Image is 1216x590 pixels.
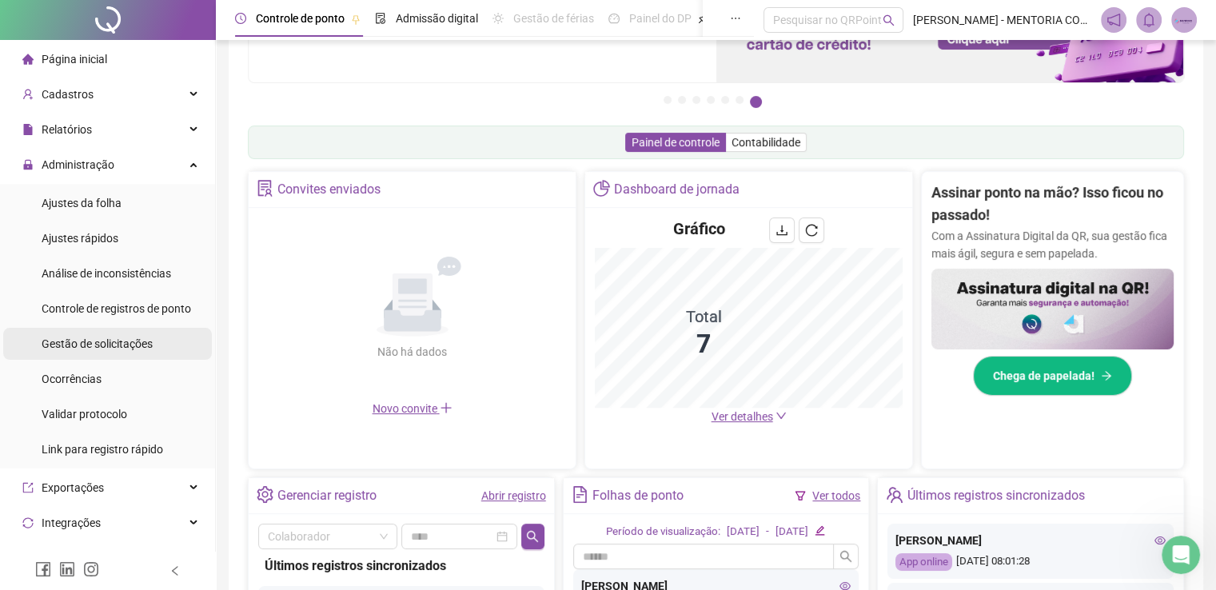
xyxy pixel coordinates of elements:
[907,482,1085,509] div: Últimos registros sincronizados
[42,373,102,385] span: Ocorrências
[839,550,852,563] span: search
[35,561,51,577] span: facebook
[775,410,787,421] span: down
[481,489,546,502] a: Abrir registro
[169,565,181,576] span: left
[42,88,94,101] span: Cadastros
[1172,8,1196,32] img: 83437
[698,14,708,24] span: pushpin
[22,517,34,528] span: sync
[42,516,101,529] span: Integrações
[973,356,1132,396] button: Chega de papelada!
[678,96,686,104] button: 2
[913,11,1091,29] span: [PERSON_NAME] - MENTORIA CONSULTORIA EMPRESARIAL LTDA
[235,13,246,24] span: clock-circle
[339,343,486,361] div: Não há dados
[22,54,34,65] span: home
[815,525,825,536] span: edit
[513,12,594,25] span: Gestão de férias
[712,410,773,423] span: Ver detalhes
[42,481,104,494] span: Exportações
[440,401,453,414] span: plus
[931,181,1174,227] h2: Assinar ponto na mão? Isso ficou no passado!
[629,12,692,25] span: Painel do DP
[256,12,345,25] span: Controle de ponto
[886,486,903,503] span: team
[42,267,171,280] span: Análise de inconsistências
[373,402,453,415] span: Novo convite
[572,486,588,503] span: file-text
[721,96,729,104] button: 5
[22,89,34,100] span: user-add
[775,224,788,237] span: download
[727,524,760,540] div: [DATE]
[42,232,118,245] span: Ajustes rápidos
[614,176,740,203] div: Dashboard de jornada
[736,96,744,104] button: 6
[883,14,895,26] span: search
[632,136,720,149] span: Painel de controle
[22,482,34,493] span: export
[375,13,386,24] span: file-done
[42,337,153,350] span: Gestão de solicitações
[608,13,620,24] span: dashboard
[351,14,361,24] span: pushpin
[593,180,610,197] span: pie-chart
[795,490,806,501] span: filter
[1101,370,1112,381] span: arrow-right
[1162,536,1200,574] iframe: Intercom live chat
[526,530,539,543] span: search
[606,524,720,540] div: Período de visualização:
[277,482,377,509] div: Gerenciar registro
[42,197,122,209] span: Ajustes da folha
[42,158,114,171] span: Administração
[257,180,273,197] span: solution
[766,524,769,540] div: -
[750,96,762,108] button: 7
[664,96,672,104] button: 1
[895,553,1166,572] div: [DATE] 08:01:28
[692,96,700,104] button: 3
[59,561,75,577] span: linkedin
[993,367,1094,385] span: Chega de papelada!
[1154,535,1166,546] span: eye
[592,482,684,509] div: Folhas de ponto
[83,561,99,577] span: instagram
[707,96,715,104] button: 4
[42,53,107,66] span: Página inicial
[805,224,818,237] span: reload
[732,136,800,149] span: Contabilidade
[895,532,1166,549] div: [PERSON_NAME]
[673,217,725,240] h4: Gráfico
[277,176,381,203] div: Convites enviados
[712,410,787,423] a: Ver detalhes down
[22,124,34,135] span: file
[265,556,538,576] div: Últimos registros sincronizados
[42,302,191,315] span: Controle de registros de ponto
[775,524,808,540] div: [DATE]
[931,227,1174,262] p: Com a Assinatura Digital da QR, sua gestão fica mais ágil, segura e sem papelada.
[931,269,1174,349] img: banner%2F02c71560-61a6-44d4-94b9-c8ab97240462.png
[42,408,127,421] span: Validar protocolo
[812,489,860,502] a: Ver todos
[492,13,504,24] span: sun
[396,12,478,25] span: Admissão digital
[257,486,273,503] span: setting
[22,159,34,170] span: lock
[895,553,952,572] div: App online
[1142,13,1156,27] span: bell
[1106,13,1121,27] span: notification
[42,123,92,136] span: Relatórios
[730,13,741,24] span: ellipsis
[42,443,163,456] span: Link para registro rápido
